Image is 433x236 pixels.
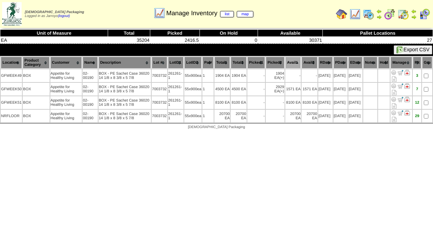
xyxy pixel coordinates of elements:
img: Adjust [391,97,397,102]
th: Description [99,57,151,69]
td: [DATE] [318,96,333,109]
td: GFWEEK50 [1,83,22,96]
th: Avail2 [302,57,317,69]
td: [DATE] [333,96,348,109]
th: Hold [378,57,390,69]
th: On Hold [199,30,258,37]
td: 55x900ea [184,69,202,82]
th: PDate [333,57,348,69]
img: arrowright.gif [376,14,382,20]
div: 7 [413,87,421,91]
td: - [247,110,265,122]
td: [DATE] [318,69,333,82]
th: LotID2 [184,57,202,69]
div: 29 [413,114,421,118]
td: 7003732 [152,96,167,109]
td: 7003732 [152,69,167,82]
td: 7003732 [152,110,167,122]
img: Move [398,110,403,116]
td: [DATE] [348,110,362,122]
div: (+) [280,89,284,93]
img: line_graph.gif [154,7,165,19]
img: calendarcustomer.gif [419,8,430,20]
td: BOX - PE Sachet Case 36020 14 1/8 x 8 3/8 x 5 7/8 [99,83,151,96]
img: Adjust [391,110,397,116]
td: BOX - PE Sachet Case 36020 14 1/8 x 8 3/8 x 5 7/8 [99,96,151,109]
td: 27 [323,37,433,44]
th: Pal# [202,57,214,69]
td: 55x900ea [184,83,202,96]
td: [DATE] [333,69,348,82]
td: 1 [202,96,214,109]
td: 20700 EA [214,110,230,122]
td: 4500 EA [231,83,246,96]
a: map [237,11,253,17]
img: Adjust [391,70,397,75]
th: Total2 [231,57,246,69]
td: - [302,69,317,82]
div: 12 [413,100,421,105]
img: home.gif [336,8,347,20]
th: Picked1 [247,57,265,69]
a: list [220,11,234,17]
th: Plt [413,57,421,69]
td: [DATE] [333,110,348,122]
td: BOX [23,96,49,109]
th: Notes [363,57,377,69]
td: - [266,96,285,109]
img: Move [398,70,403,75]
td: 20700 EA [285,110,301,122]
img: arrowleft.gif [411,8,417,14]
td: BOX - PE Sachet Case 36020 14 1/8 x 8 3/8 x 5 7/8 [99,69,151,82]
th: Available [258,30,323,37]
td: 2929 EA [266,83,285,96]
td: 1 [202,83,214,96]
th: Manage [390,57,412,69]
img: Manage Hold [404,97,410,102]
td: 20700 EA [302,110,317,122]
th: Lot # [152,57,167,69]
td: 1904 EA [231,69,246,82]
td: NRFLOOR [1,110,22,122]
td: 55x900ea [184,96,202,109]
td: 8100 EA [214,96,230,109]
td: Appetite for Healthy Living [50,69,82,82]
td: 8100 EA [231,96,246,109]
td: 02-00190 [83,83,98,96]
th: Picked [150,30,199,37]
img: calendarprod.gif [363,8,374,20]
td: 0 [199,37,258,44]
img: Manage Hold [404,83,410,89]
th: Total [108,30,150,37]
th: Location [1,57,22,69]
th: LotID1 [168,57,184,69]
img: Manage Hold [404,110,410,116]
th: Customer [50,57,82,69]
img: calendarblend.gif [384,8,395,20]
img: Move [398,83,403,89]
td: EA [0,37,108,44]
th: Name [83,57,98,69]
td: 35204 [108,37,150,44]
button: Export CSV [394,45,432,54]
td: 261261-1 [168,83,184,96]
td: BOX [23,110,49,122]
th: Product Category [23,57,49,69]
td: BOX [23,83,49,96]
img: Manage Hold [404,70,410,75]
td: 1 [202,69,214,82]
th: Grp [422,57,432,69]
span: [DEMOGRAPHIC_DATA] Packaging [188,125,245,129]
td: 02-00190 [83,69,98,82]
td: 2416.5 [150,37,199,44]
span: Manage Inventory [166,10,253,17]
td: 8100 EA [302,96,317,109]
th: RDate [318,57,333,69]
td: GFWEEK51 [1,96,22,109]
td: 1 [202,110,214,122]
img: Adjust [391,83,397,89]
td: 1571 EA [302,83,317,96]
i: Note [392,90,397,95]
th: Unit of Measure [0,30,108,37]
td: Appetite for Healthy Living [50,96,82,109]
